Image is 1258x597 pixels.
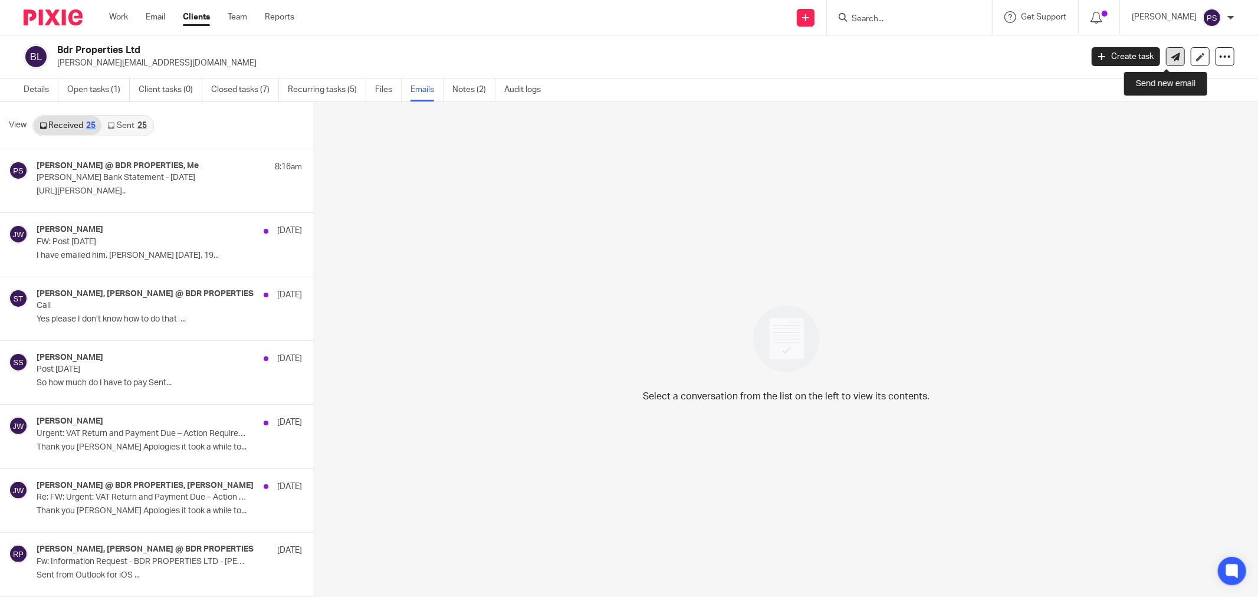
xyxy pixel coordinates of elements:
p: [URL][PERSON_NAME].. [37,186,302,196]
a: Details [24,78,58,101]
h4: [PERSON_NAME] [37,353,103,363]
a: Open tasks (1) [67,78,130,101]
p: [PERSON_NAME] Bank Statement - [DATE] [37,173,249,183]
span: View [9,119,27,132]
p: [DATE] [277,353,302,365]
p: [DATE] [277,289,302,301]
p: Urgent: VAT Return and Payment Due – Action Required by [DATE] [37,429,249,439]
a: Work [109,11,128,23]
input: Search [850,14,957,25]
a: Reports [265,11,294,23]
div: 25 [86,122,96,130]
img: svg%3E [1203,8,1221,27]
p: Re: FW: Urgent: VAT Return and Payment Due – Action Required by [DATE] [37,493,249,503]
a: Clients [183,11,210,23]
a: Received25 [34,116,101,135]
p: [DATE] [277,481,302,493]
img: svg%3E [9,353,28,372]
a: Notes (2) [452,78,495,101]
p: I have emailed him. [PERSON_NAME] [DATE], 19... [37,251,302,261]
p: Select a conversation from the list on the left to view its contents. [643,389,929,404]
p: Fw: Information Request - BDR PROPERTIES LTD - [PERSON_NAME] at [GEOGRAPHIC_DATA] [37,557,249,567]
a: Client tasks (0) [139,78,202,101]
img: svg%3E [9,416,28,435]
img: svg%3E [9,289,28,308]
p: FW: Post [DATE] [37,237,249,247]
h2: Bdr Properties Ltd [57,44,871,57]
h4: [PERSON_NAME] @ BDR PROPERTIES, [PERSON_NAME] [37,481,254,491]
img: Pixie [24,9,83,25]
p: So how much do I have to pay Sent... [37,378,302,388]
a: Create task [1092,47,1160,66]
a: Closed tasks (7) [211,78,279,101]
a: Sent25 [101,116,152,135]
img: svg%3E [9,161,28,180]
h4: [PERSON_NAME] @ BDR PROPERTIES, Me [37,161,199,171]
p: [DATE] [277,225,302,237]
h4: [PERSON_NAME], [PERSON_NAME] @ BDR PROPERTIES [37,289,254,299]
h4: [PERSON_NAME] [37,225,103,235]
img: svg%3E [9,481,28,500]
p: [PERSON_NAME][EMAIL_ADDRESS][DOMAIN_NAME] [57,57,1074,69]
h4: [PERSON_NAME], [PERSON_NAME] @ BDR PROPERTIES [37,544,254,555]
img: svg%3E [24,44,48,69]
h4: [PERSON_NAME] [37,416,103,427]
p: Thank you [PERSON_NAME] Apologies it took a while to... [37,506,302,516]
img: svg%3E [9,225,28,244]
p: [DATE] [277,416,302,428]
p: [DATE] [277,544,302,556]
a: Team [228,11,247,23]
p: Sent from Outlook for iOS ... [37,570,302,580]
a: Files [375,78,402,101]
span: Get Support [1021,13,1066,21]
p: Thank you [PERSON_NAME] Apologies it took a while to... [37,442,302,452]
a: Audit logs [504,78,550,101]
img: image [745,298,827,380]
p: Call [37,301,249,311]
p: 8:16am [275,161,302,173]
img: svg%3E [9,544,28,563]
a: Emails [410,78,444,101]
p: Post [DATE] [37,365,249,375]
p: [PERSON_NAME] [1132,11,1197,23]
div: 25 [137,122,147,130]
a: Recurring tasks (5) [288,78,366,101]
p: Yes please I don’t know how to do that ... [37,314,302,324]
a: Email [146,11,165,23]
